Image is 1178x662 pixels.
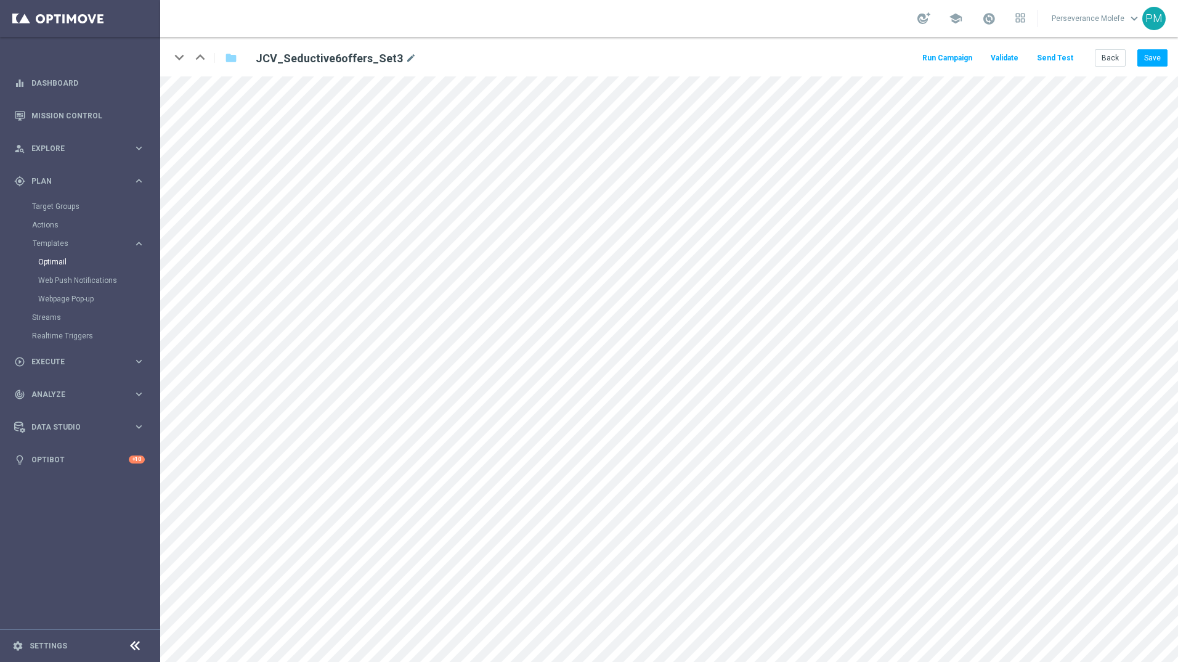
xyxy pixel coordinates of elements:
[14,176,145,186] button: gps_fixed Plan keyboard_arrow_right
[989,50,1020,67] button: Validate
[32,308,159,327] div: Streams
[129,456,145,464] div: +10
[405,51,416,66] i: mode_edit
[14,389,133,400] div: Analyze
[31,423,133,431] span: Data Studio
[38,290,159,308] div: Webpage Pop-up
[31,145,133,152] span: Explore
[14,390,145,399] button: track_changes Analyze keyboard_arrow_right
[14,144,145,153] button: person_search Explore keyboard_arrow_right
[14,422,133,433] div: Data Studio
[31,178,133,185] span: Plan
[1137,49,1168,67] button: Save
[14,357,145,367] button: play_circle_outline Execute keyboard_arrow_right
[991,54,1018,62] span: Validate
[33,240,121,247] span: Templates
[33,240,133,247] div: Templates
[14,99,145,132] div: Mission Control
[14,111,145,121] button: Mission Control
[14,67,145,99] div: Dashboard
[224,48,238,68] button: folder
[31,443,129,476] a: Optibot
[31,358,133,366] span: Execute
[32,216,159,234] div: Actions
[32,220,128,230] a: Actions
[32,239,145,248] button: Templates keyboard_arrow_right
[12,640,23,652] i: settings
[14,356,133,367] div: Execute
[256,51,403,66] h2: JCV_Seductive6offers_Set3
[32,197,159,216] div: Target Groups
[949,12,962,25] span: school
[32,331,128,341] a: Realtime Triggers
[1127,12,1141,25] span: keyboard_arrow_down
[14,422,145,432] button: Data Studio keyboard_arrow_right
[38,276,128,285] a: Web Push Notifications
[14,454,25,465] i: lightbulb
[32,234,159,308] div: Templates
[133,238,145,250] i: keyboard_arrow_right
[14,443,145,476] div: Optibot
[38,294,128,304] a: Webpage Pop-up
[14,389,25,400] i: track_changes
[30,642,67,650] a: Settings
[133,388,145,400] i: keyboard_arrow_right
[38,257,128,267] a: Optimail
[1142,7,1166,30] div: PM
[1095,49,1126,67] button: Back
[38,253,159,271] div: Optimail
[31,99,145,132] a: Mission Control
[14,176,25,187] i: gps_fixed
[14,143,133,154] div: Explore
[133,421,145,433] i: keyboard_arrow_right
[38,271,159,290] div: Web Push Notifications
[133,356,145,367] i: keyboard_arrow_right
[133,175,145,187] i: keyboard_arrow_right
[31,391,133,398] span: Analyze
[14,143,25,154] i: person_search
[14,455,145,465] button: lightbulb Optibot +10
[14,78,145,88] button: equalizer Dashboard
[32,202,128,211] a: Target Groups
[14,78,25,89] i: equalizer
[32,327,159,345] div: Realtime Triggers
[14,176,133,187] div: Plan
[31,67,145,99] a: Dashboard
[32,313,128,322] a: Streams
[920,50,974,67] button: Run Campaign
[133,142,145,154] i: keyboard_arrow_right
[225,51,237,65] i: folder
[1050,9,1142,28] a: Perseverance Molefekeyboard_arrow_down
[14,356,25,367] i: play_circle_outline
[1035,50,1075,67] button: Send Test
